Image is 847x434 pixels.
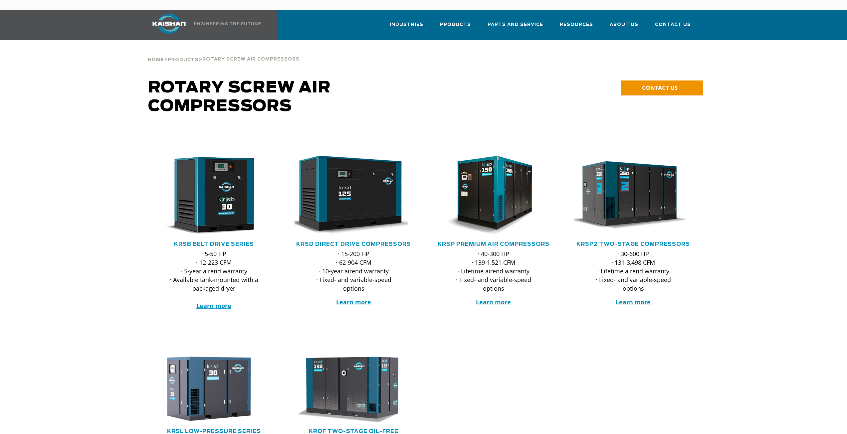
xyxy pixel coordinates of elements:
a: KRSP2 Two-Stage Compressors [576,241,690,247]
a: KROF TWO-STAGE OIL-FREE [309,429,398,434]
a: KRSD Direct Drive Compressors [296,241,411,247]
a: Contact Us [655,16,691,39]
p: · 40-300 HP · 139-1,521 CFM · Lifetime airend warranty · Fixed- and variable-speed options [448,249,539,293]
img: Engineering the future [194,22,261,25]
a: KRSB Belt Drive Series [174,241,254,247]
span: CONTACT US [642,84,678,91]
span: Products [440,21,471,29]
span: Products [168,58,199,62]
p: · 30-600 HP · 131-3,498 CFM · Lifetime airend warranty · Fixed- and variable-speed options [587,249,679,293]
a: Parts and Service [488,16,543,39]
span: About Us [610,21,638,29]
img: krsp150 [429,156,548,235]
div: > > [148,40,300,65]
p: · 15-200 HP · 62-904 CFM · 10-year airend warranty · Fixed- and variable-speed options [308,249,400,293]
span: Industries [390,21,423,29]
a: Products [440,16,471,39]
a: Kaishan USA [144,10,262,40]
a: CONTACT US [621,80,703,95]
div: krsb30 [155,156,273,235]
a: About Us [610,16,638,39]
span: Home [148,58,164,62]
span: Rotary Screw Air Compressors [148,80,331,114]
span: Contact Us [655,21,691,29]
a: Learn more [336,298,371,306]
a: Learn more [196,302,231,310]
img: kaishan logo [144,14,194,34]
span: Rotary Screw Air Compressors [202,57,300,62]
div: krsp350 [574,156,693,235]
a: KRSL Low-Pressure Series [167,429,261,434]
p: · 5-50 HP · 12-223 CFM · 5-year airend warranty · Available tank-mounted with a packaged dryer [168,249,260,310]
div: krof132 [295,355,413,423]
a: Resources [560,16,593,39]
img: krsb30 [150,156,268,235]
a: Industries [390,16,423,39]
a: KRSP Premium Air Compressors [438,241,549,247]
a: Home [148,57,164,63]
img: krof132 [290,355,408,423]
a: Learn more [476,298,511,306]
div: krsl30 [155,355,273,423]
div: krsd125 [295,156,413,235]
div: krsp150 [434,156,553,235]
a: Learn more [616,298,651,306]
img: krsd125 [290,156,408,235]
span: Parts and Service [488,21,543,29]
img: krsp350 [569,156,688,235]
img: krsl30 [150,355,268,423]
a: Products [168,57,199,63]
span: Resources [560,21,593,29]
